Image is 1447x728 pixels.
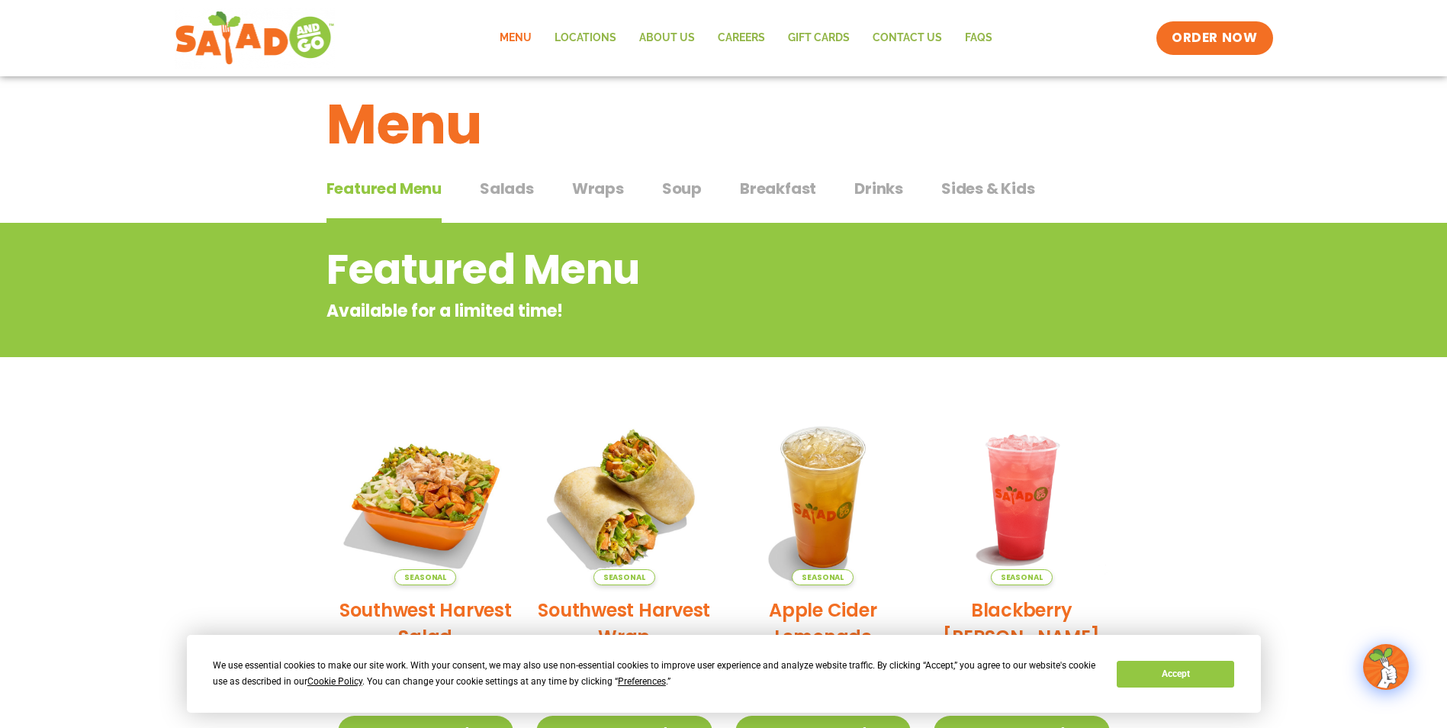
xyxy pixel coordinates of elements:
span: Preferences [618,676,666,687]
span: Seasonal [394,569,456,585]
img: Product photo for Apple Cider Lemonade [735,409,912,585]
h1: Menu [326,83,1121,166]
h2: Southwest Harvest Salad [338,597,514,650]
a: About Us [628,21,706,56]
img: Product photo for Southwest Harvest Salad [338,409,514,585]
span: Breakfast [740,177,816,200]
h2: Blackberry [PERSON_NAME] Lemonade [934,597,1110,677]
button: Accept [1117,661,1234,688]
h2: Southwest Harvest Wrap [536,597,712,650]
a: Contact Us [861,21,953,56]
img: new-SAG-logo-768×292 [175,8,336,69]
div: Tabbed content [326,172,1121,224]
span: Drinks [854,177,903,200]
h2: Apple Cider Lemonade [735,597,912,650]
span: Featured Menu [326,177,442,200]
span: Seasonal [991,569,1053,585]
div: Cookie Consent Prompt [187,635,1261,713]
a: Menu [488,21,543,56]
span: Seasonal [792,569,854,585]
span: Salads [480,177,534,200]
img: Product photo for Blackberry Bramble Lemonade [934,409,1110,585]
a: Locations [543,21,628,56]
a: Careers [706,21,777,56]
span: Sides & Kids [941,177,1035,200]
span: Seasonal [593,569,655,585]
nav: Menu [488,21,1004,56]
h2: Featured Menu [326,239,998,301]
img: Product photo for Southwest Harvest Wrap [536,409,712,585]
a: FAQs [953,21,1004,56]
span: Soup [662,177,702,200]
span: Wraps [572,177,624,200]
a: ORDER NOW [1156,21,1272,55]
div: We use essential cookies to make our site work. With your consent, we may also use non-essential ... [213,658,1098,690]
img: wpChatIcon [1365,646,1407,688]
span: Cookie Policy [307,676,362,687]
span: ORDER NOW [1172,29,1257,47]
a: GIFT CARDS [777,21,861,56]
p: Available for a limited time! [326,298,998,324]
